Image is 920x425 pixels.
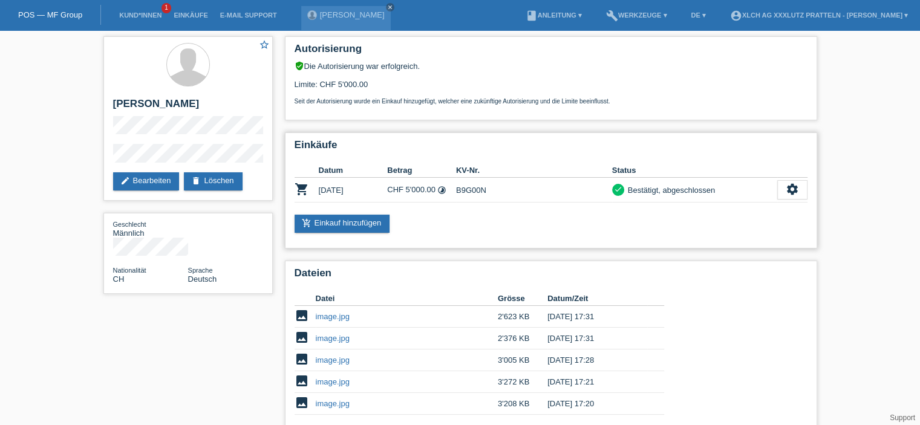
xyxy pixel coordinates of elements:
td: 2'376 KB [498,328,547,349]
span: Deutsch [188,274,217,284]
i: settings [786,183,799,196]
span: Schweiz [113,274,125,284]
i: image [295,330,309,345]
a: Kund*innen [113,11,168,19]
i: delete [191,176,201,186]
i: account_circle [730,10,742,22]
a: image.jpg [316,355,350,365]
i: edit [120,176,130,186]
a: E-Mail Support [214,11,283,19]
td: [DATE] 17:28 [547,349,647,371]
td: 3'005 KB [498,349,547,371]
td: [DATE] 17:31 [547,328,647,349]
h2: Autorisierung [295,43,807,61]
h2: [PERSON_NAME] [113,98,263,116]
th: Datum/Zeit [547,291,647,306]
a: buildWerkzeuge ▾ [600,11,673,19]
a: image.jpg [316,399,350,408]
span: 1 [161,3,171,13]
span: Nationalität [113,267,146,274]
i: add_shopping_cart [302,218,312,228]
a: close [386,3,394,11]
th: KV-Nr. [456,163,612,178]
span: Geschlecht [113,221,146,228]
a: editBearbeiten [113,172,180,190]
i: Fixe Raten - Zinsübernahme durch Kunde (12 Raten) [437,186,446,195]
td: [DATE] [319,178,388,203]
th: Datei [316,291,498,306]
a: star_border [259,39,270,52]
a: [PERSON_NAME] [320,10,385,19]
a: DE ▾ [685,11,711,19]
h2: Einkäufe [295,139,807,157]
a: account_circleXLCH AG XXXLutz Pratteln - [PERSON_NAME] ▾ [724,11,914,19]
a: bookAnleitung ▾ [520,11,588,19]
i: book [526,10,538,22]
th: Datum [319,163,388,178]
a: POS — MF Group [18,10,82,19]
th: Status [612,163,777,178]
i: star_border [259,39,270,50]
td: B9G00N [456,178,612,203]
div: Bestätigt, abgeschlossen [624,184,716,196]
span: Sprache [188,267,213,274]
i: check [614,185,622,193]
td: CHF 5'000.00 [387,178,456,203]
h2: Dateien [295,267,807,285]
i: image [295,308,309,323]
td: 3'272 KB [498,371,547,393]
i: close [387,4,393,10]
div: Limite: CHF 5'000.00 [295,71,807,105]
i: POSP00028514 [295,182,309,196]
td: [DATE] 17:21 [547,371,647,393]
td: 2'623 KB [498,306,547,328]
th: Betrag [387,163,456,178]
i: image [295,352,309,366]
p: Seit der Autorisierung wurde ein Einkauf hinzugefügt, welcher eine zukünftige Autorisierung und d... [295,98,807,105]
i: build [606,10,618,22]
a: deleteLöschen [184,172,242,190]
a: Support [890,414,915,422]
i: verified_user [295,61,304,71]
td: 3'208 KB [498,393,547,415]
div: Männlich [113,219,188,238]
a: add_shopping_cartEinkauf hinzufügen [295,215,390,233]
td: [DATE] 17:20 [547,393,647,415]
i: image [295,395,309,410]
a: image.jpg [316,377,350,386]
i: image [295,374,309,388]
a: Einkäufe [168,11,214,19]
a: image.jpg [316,312,350,321]
th: Grösse [498,291,547,306]
td: [DATE] 17:31 [547,306,647,328]
div: Die Autorisierung war erfolgreich. [295,61,807,71]
a: image.jpg [316,334,350,343]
